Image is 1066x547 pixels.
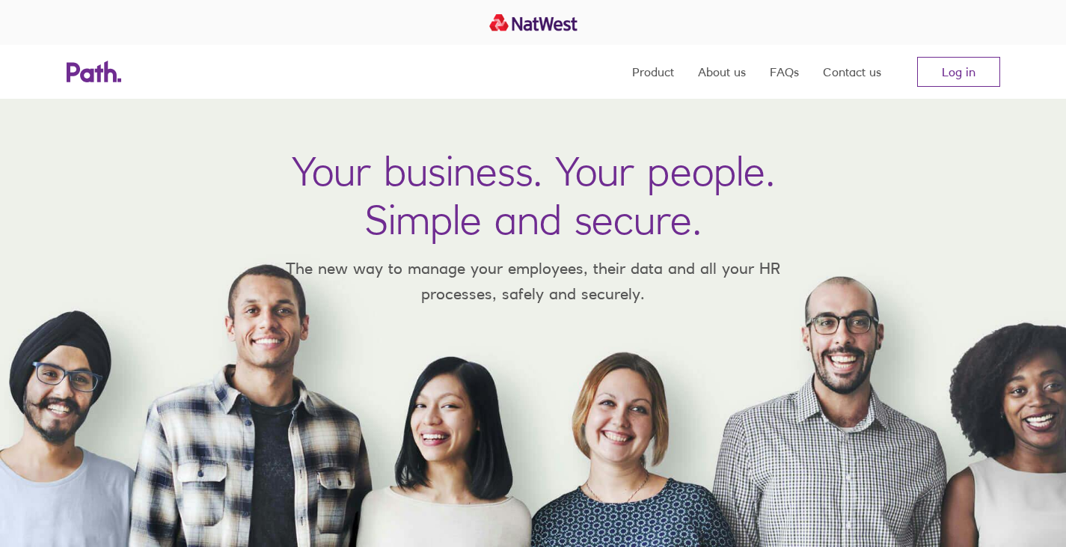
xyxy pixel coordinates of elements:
[698,45,746,99] a: About us
[292,147,775,244] h1: Your business. Your people. Simple and secure.
[917,57,1000,87] a: Log in
[264,256,803,306] p: The new way to manage your employees, their data and all your HR processes, safely and securely.
[823,45,881,99] a: Contact us
[770,45,799,99] a: FAQs
[632,45,674,99] a: Product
